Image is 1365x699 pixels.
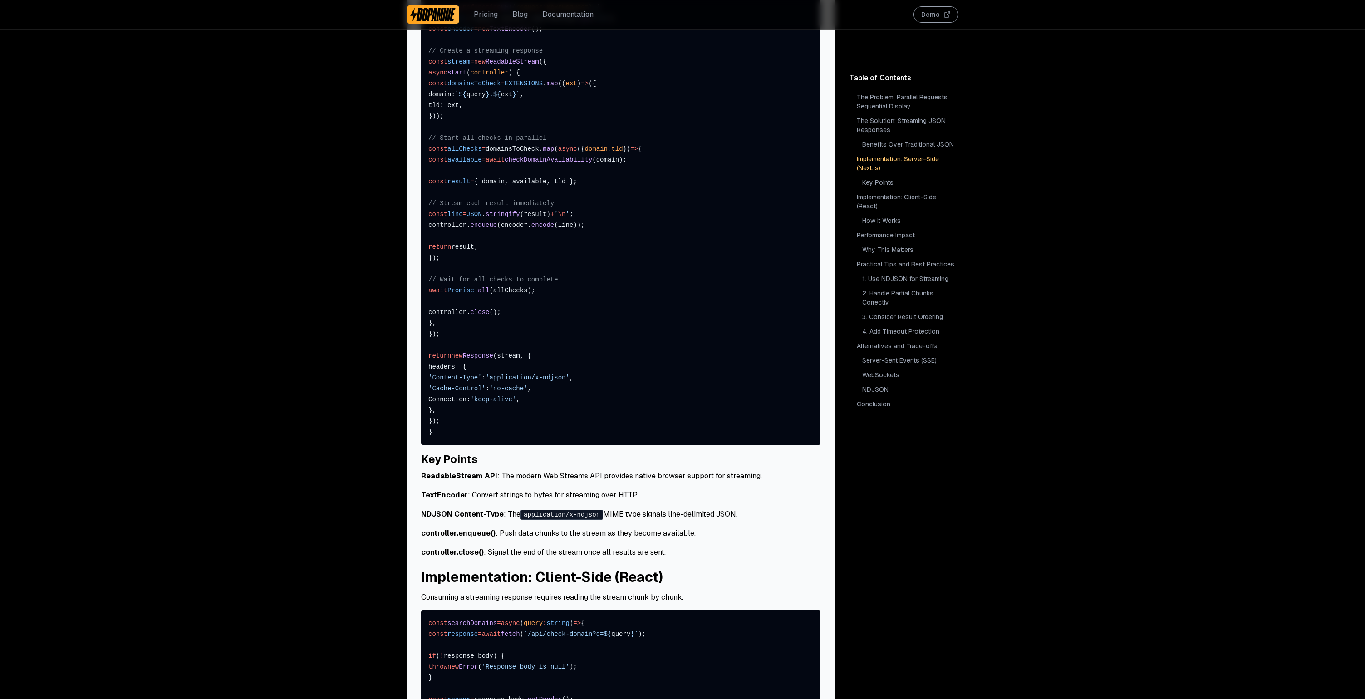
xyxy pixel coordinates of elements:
span: allChecks [447,145,482,153]
span: domain [585,145,608,153]
span: `${ [455,91,466,98]
span: . [482,211,486,218]
span: async [558,145,577,153]
span: }) [623,145,631,153]
span: controller [470,69,508,76]
span: = [501,80,505,87]
span: result; [451,243,478,251]
span: const [428,178,447,185]
span: close [470,309,489,316]
p: : Signal the end of the stream once all results are sent. [421,546,820,558]
span: new [451,352,462,359]
p: : The modern Web Streams API provides native browser support for streaming. [421,470,820,482]
span: } [428,428,432,436]
span: fetch [501,630,520,638]
a: Documentation [542,9,594,20]
span: , [570,374,573,381]
span: controller. [428,222,470,229]
span: \n [558,211,566,218]
a: Implementation: Server-Side (Next.js) [855,153,958,174]
span: 'no-cache' [489,385,527,392]
span: = [470,58,474,65]
a: Alternatives and Trade-offs [855,340,958,352]
a: 3. Consider Result Ordering [860,310,958,323]
strong: controller.close() [421,547,484,557]
span: result [447,178,470,185]
button: Demo [913,6,958,23]
strong: TextEncoder [421,490,468,500]
a: Why This Matters [860,243,958,256]
span: ; [570,211,573,218]
span: headers: { [428,363,466,370]
a: 2. Handle Partial Chunks Correctly [860,287,958,309]
span: const [428,145,447,153]
span: { [581,620,584,627]
a: The Problem: Parallel Requests, Sequential Display [855,91,958,113]
span: = [478,630,481,638]
span: }, [428,407,436,414]
span: . [474,287,478,294]
span: ( [436,652,440,660]
span: tld: ext, [428,102,463,109]
span: ); [570,663,577,670]
a: NDJSON [860,383,958,396]
span: await [428,287,447,294]
span: // Start all checks in parallel [428,134,546,142]
span: ( [466,69,470,76]
p: : Push data chunks to the stream as they become available. [421,527,820,539]
span: = [482,156,486,163]
span: 'Cache-Control' [428,385,486,392]
span: throw [428,663,447,670]
span: ( [478,663,481,670]
span: = [463,211,466,218]
a: Pricing [474,9,498,20]
span: ({ [577,145,585,153]
span: }, [428,320,436,327]
span: stringify [486,211,520,218]
span: return [428,243,451,251]
strong: NDJSON Content-Type [421,509,504,519]
span: const [428,620,447,627]
span: query [611,630,630,638]
span: = [482,145,486,153]
span: 'keep-alive' [470,396,516,403]
a: Implementation: Client-Side (React) [855,191,958,212]
a: Key Points [421,452,478,466]
span: : [482,374,486,381]
span: , [520,91,524,98]
span: // Wait for all checks to complete [428,276,558,283]
span: const [428,211,447,218]
span: const [428,156,447,163]
span: ext [501,91,512,98]
img: Dopamine [410,7,456,22]
span: }` [512,91,520,98]
a: Conclusion [855,398,958,410]
span: ' [554,211,558,218]
span: query [524,620,543,627]
span: 'Response body is null' [482,663,570,670]
span: , [527,385,531,392]
span: = [470,178,474,185]
span: => [630,145,638,153]
a: Dopamine [407,5,459,24]
span: domain: [428,91,455,98]
span: domainsToCheck. [486,145,543,153]
span: available [447,156,482,163]
span: map [543,145,554,153]
span: ( [520,630,524,638]
span: `/api/check-domain?q=${ [524,630,611,638]
span: => [573,620,581,627]
span: , [608,145,611,153]
strong: controller.enqueue() [421,528,496,538]
span: domainsToCheck [447,80,501,87]
span: ( [520,620,524,627]
span: ( [554,145,558,153]
span: ) { [508,69,520,76]
span: controller. [428,309,470,316]
span: line [447,211,463,218]
span: }); [428,254,440,261]
span: JSON [466,211,482,218]
span: await [486,156,505,163]
span: new [474,58,486,65]
span: const [428,80,447,87]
